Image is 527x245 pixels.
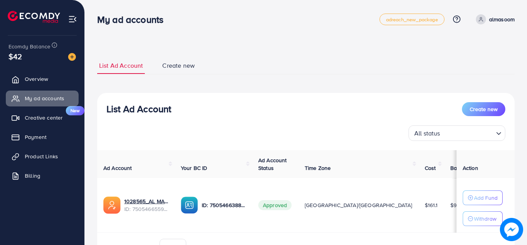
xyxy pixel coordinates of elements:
span: Create new [470,105,498,113]
a: Payment [6,129,79,145]
h3: List Ad Account [106,103,171,115]
span: Billing [25,172,40,180]
a: almasoom [473,14,515,24]
a: 1028565_AL MASOOM_1747502617853 [124,197,168,205]
img: image [500,218,523,241]
div: Search for option [409,125,505,141]
p: almasoom [489,15,515,24]
p: Add Fund [474,193,498,202]
h3: My ad accounts [97,14,170,25]
span: Ad Account Status [258,156,287,172]
span: Time Zone [305,164,331,172]
span: adreach_new_package [386,17,438,22]
span: $9.9 [450,201,461,209]
button: Create new [462,102,505,116]
span: Product Links [25,152,58,160]
a: My ad accounts [6,91,79,106]
a: Product Links [6,149,79,164]
a: Creative centerNew [6,110,79,125]
a: Overview [6,71,79,87]
span: Ad Account [103,164,132,172]
span: Balance [450,164,471,172]
p: ID: 7505466388048740369 [202,200,246,210]
span: $161.1 [425,201,438,209]
img: logo [8,11,60,23]
span: ID: 7505466559171952657 [124,205,168,213]
span: Create new [162,61,195,70]
span: Approved [258,200,292,210]
button: Withdraw [463,211,503,226]
img: ic-ads-acc.e4c84228.svg [103,197,120,214]
span: [GEOGRAPHIC_DATA]/[GEOGRAPHIC_DATA] [305,201,412,209]
div: <span class='underline'>1028565_AL MASOOM_1747502617853</span></br>7505466559171952657 [124,197,168,213]
span: List Ad Account [99,61,143,70]
a: adreach_new_package [379,14,445,25]
span: Overview [25,75,48,83]
img: menu [68,15,77,24]
a: Billing [6,168,79,183]
span: Creative center [25,114,63,122]
span: All status [413,128,442,139]
span: My ad accounts [25,94,64,102]
input: Search for option [443,126,493,139]
img: ic-ba-acc.ded83a64.svg [181,197,198,214]
span: Action [463,164,478,172]
span: Payment [25,133,46,141]
button: Add Fund [463,190,503,205]
span: New [66,106,84,115]
span: Ecomdy Balance [9,43,50,50]
span: Your BC ID [181,164,208,172]
span: $42 [9,51,22,62]
span: Cost [425,164,436,172]
img: image [68,53,76,61]
p: Withdraw [474,214,496,223]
